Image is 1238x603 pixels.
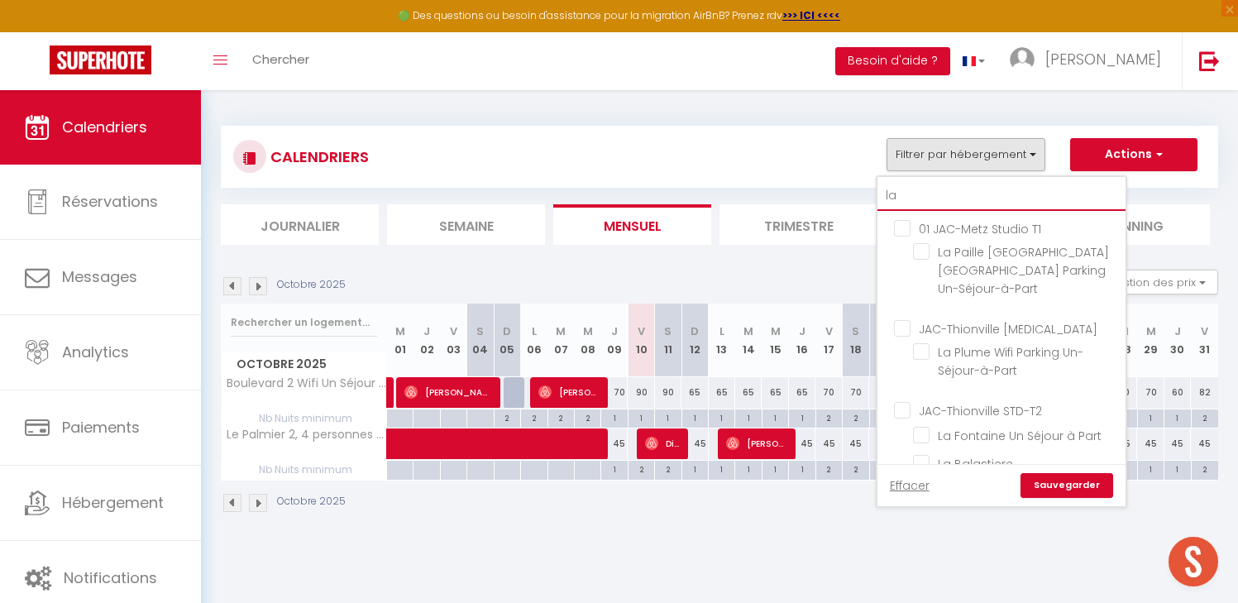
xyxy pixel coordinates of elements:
[869,428,896,459] div: 45
[440,304,466,377] th: 03
[601,461,627,476] div: 1
[1146,323,1156,339] abbr: M
[815,304,842,377] th: 17
[601,304,628,377] th: 09
[224,428,390,441] span: Le Palmier 2, 4 personnes Un Séjour à Part
[611,323,618,339] abbr: J
[64,567,157,588] span: Notifications
[495,409,520,425] div: 2
[62,191,158,212] span: Réservations
[395,323,405,339] abbr: M
[1137,304,1164,377] th: 29
[655,377,681,408] div: 90
[762,409,788,425] div: 1
[1137,377,1164,408] div: 70
[222,409,386,428] span: Nb Nuits minimum
[1191,428,1218,459] div: 45
[655,409,681,425] div: 1
[997,32,1182,90] a: ... [PERSON_NAME]
[655,304,681,377] th: 11
[556,323,566,339] abbr: M
[583,323,593,339] abbr: M
[789,409,815,425] div: 1
[877,181,1126,211] input: Rechercher un logement...
[387,204,545,245] li: Semaine
[869,377,896,408] div: 65
[503,323,511,339] abbr: D
[691,323,699,339] abbr: D
[869,304,896,377] th: 19
[548,409,574,425] div: 2
[50,45,151,74] img: Super Booking
[547,304,574,377] th: 07
[789,428,815,459] div: 45
[762,461,788,476] div: 1
[413,304,440,377] th: 02
[1138,461,1164,476] div: 1
[789,461,815,476] div: 1
[843,428,869,459] div: 45
[62,342,129,362] span: Analytics
[629,461,654,476] div: 2
[1174,323,1181,339] abbr: J
[240,32,322,90] a: Chercher
[404,376,493,408] span: [PERSON_NAME]
[876,175,1127,508] div: Filtrer par hébergement
[709,304,735,377] th: 13
[628,377,654,408] div: 90
[1070,138,1197,171] button: Actions
[575,409,600,425] div: 2
[1052,204,1210,245] li: Planning
[1201,323,1208,339] abbr: V
[870,409,896,425] div: 1
[843,377,869,408] div: 70
[62,492,164,513] span: Hébergement
[726,428,788,459] span: [PERSON_NAME]
[719,204,877,245] li: Trimestre
[1164,377,1191,408] div: 60
[843,304,869,377] th: 18
[1164,304,1191,377] th: 30
[762,304,788,377] th: 15
[938,344,1083,379] span: La Plume Wifi Parking Un-Séjour-à-Part
[601,409,627,425] div: 1
[628,304,654,377] th: 10
[387,304,413,377] th: 01
[224,377,390,390] span: Boulevard 2 Wifi Un Séjour à Part
[277,494,346,510] p: Octobre 2025
[521,409,547,425] div: 2
[1137,428,1164,459] div: 45
[476,323,484,339] abbr: S
[709,377,735,408] div: 65
[743,323,753,339] abbr: M
[252,50,309,68] span: Chercher
[423,323,430,339] abbr: J
[467,304,494,377] th: 04
[538,376,600,408] span: [PERSON_NAME] [PERSON_NAME]
[771,323,781,339] abbr: M
[938,244,1109,297] span: La Paille [GEOGRAPHIC_DATA] [GEOGRAPHIC_DATA] Parking Un-Séjour-à-Part
[62,417,140,438] span: Paiements
[782,8,840,22] a: >>> ICI <<<<
[655,461,681,476] div: 2
[789,377,815,408] div: 65
[1045,49,1161,69] span: [PERSON_NAME]
[835,47,950,75] button: Besoin d'aide ?
[681,304,708,377] th: 12
[553,204,711,245] li: Mensuel
[450,323,457,339] abbr: V
[532,323,537,339] abbr: L
[1191,377,1218,408] div: 82
[574,304,600,377] th: 08
[231,308,377,337] input: Rechercher un logement...
[789,304,815,377] th: 16
[852,323,859,339] abbr: S
[799,323,805,339] abbr: J
[638,323,645,339] abbr: V
[1164,428,1191,459] div: 45
[645,428,681,459] span: Dimmen Knossen
[1169,537,1218,586] div: Ouvrir le chat
[719,323,724,339] abbr: L
[762,377,788,408] div: 65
